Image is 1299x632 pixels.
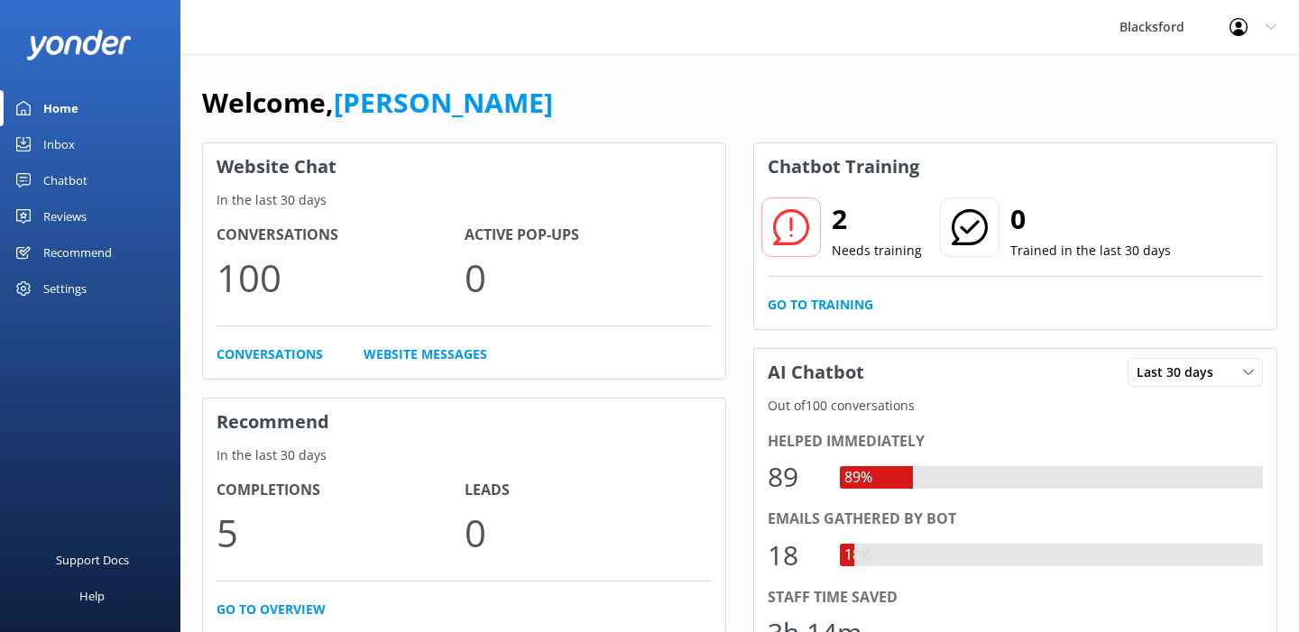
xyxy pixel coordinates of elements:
div: Support Docs [56,542,129,578]
p: In the last 30 days [203,190,725,210]
h4: Leads [465,479,713,502]
p: 5 [216,502,465,563]
p: 0 [465,502,713,563]
div: Reviews [43,198,87,234]
h4: Conversations [216,224,465,247]
span: Last 30 days [1137,362,1224,382]
p: 0 [465,247,713,307]
h3: AI Chatbot [754,349,878,396]
div: Chatbot [43,162,88,198]
h2: 2 [832,197,922,241]
h4: Completions [216,479,465,502]
h4: Active Pop-ups [465,224,713,247]
h2: 0 [1010,197,1171,241]
div: Staff time saved [768,586,1263,609]
div: Inbox [43,126,75,162]
p: Trained in the last 30 days [1010,241,1171,261]
p: Needs training [832,241,922,261]
p: Out of 100 conversations [754,396,1276,416]
h3: Recommend [203,398,725,445]
p: In the last 30 days [203,445,725,465]
div: 18 [768,534,822,577]
div: 89% [840,466,877,490]
p: 100 [216,247,465,307]
div: Emails gathered by bot [768,508,1263,531]
a: [PERSON_NAME] [334,84,553,121]
div: Home [43,90,78,126]
a: Website Messages [364,344,487,364]
h1: Welcome, [202,81,553,124]
a: Go to overview [216,600,326,619]
div: Help [79,578,105,614]
div: 18% [840,544,877,567]
a: Go to Training [768,295,873,315]
div: Settings [43,270,87,307]
h3: Chatbot Training [754,143,933,190]
div: Helped immediately [768,430,1263,453]
h3: Website Chat [203,143,725,190]
img: yonder-white-logo.png [27,30,131,60]
div: Recommend [43,234,112,270]
div: 89 [768,455,822,499]
a: Conversations [216,344,323,364]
